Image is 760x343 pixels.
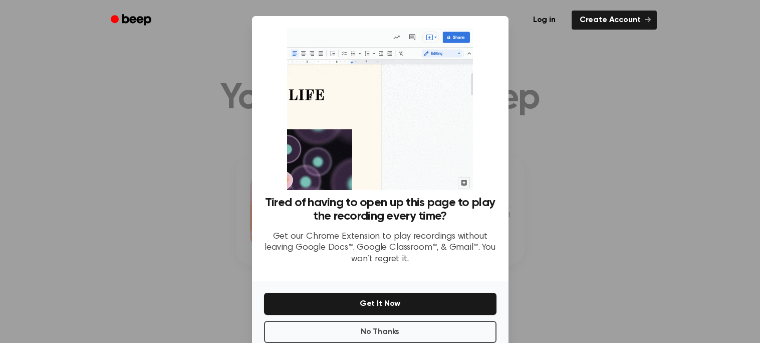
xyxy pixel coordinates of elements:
[264,196,496,223] h3: Tired of having to open up this page to play the recording every time?
[104,11,160,30] a: Beep
[287,28,473,190] img: Beep extension in action
[264,321,496,343] button: No Thanks
[523,9,566,32] a: Log in
[572,11,657,30] a: Create Account
[264,293,496,315] button: Get It Now
[264,231,496,265] p: Get our Chrome Extension to play recordings without leaving Google Docs™, Google Classroom™, & Gm...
